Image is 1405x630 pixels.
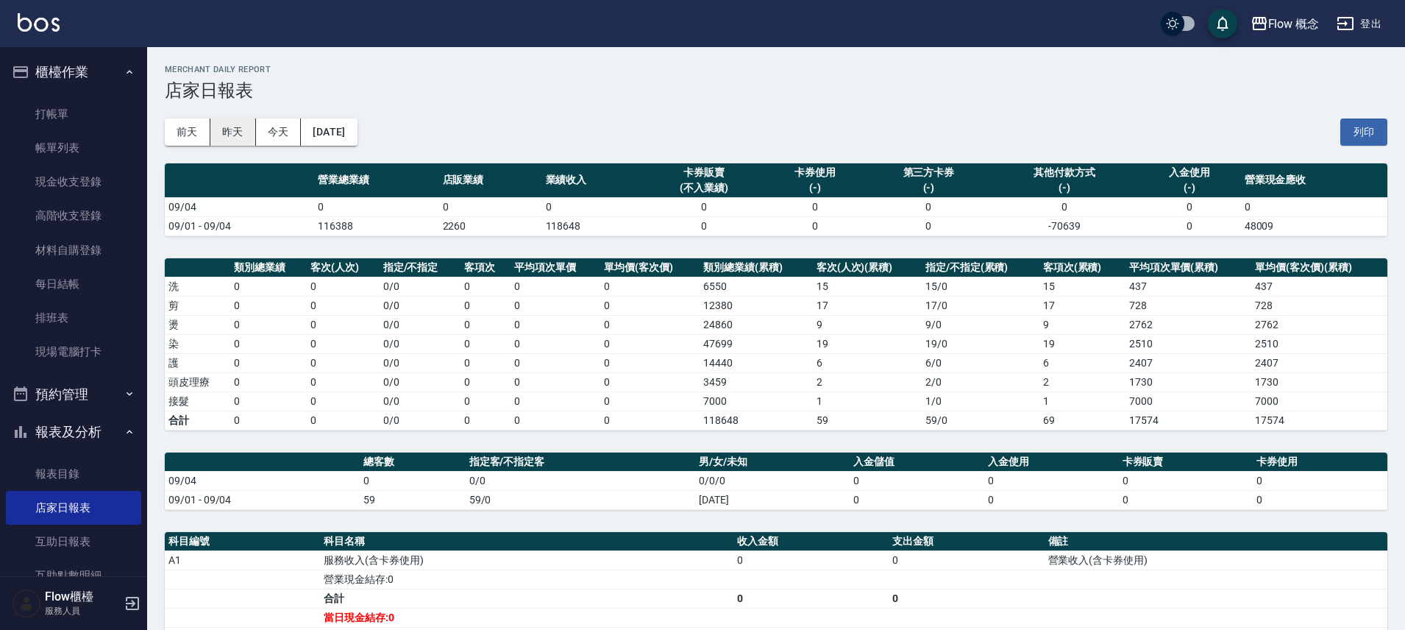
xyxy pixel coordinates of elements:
table: a dense table [165,163,1387,236]
td: 0 [460,277,511,296]
td: 437 [1251,277,1387,296]
td: 19 [813,334,922,353]
button: save [1208,9,1237,38]
td: 0 [1253,490,1387,509]
td: 0 [314,197,439,216]
td: 09/01 - 09/04 [165,216,314,236]
td: 15 [813,277,922,296]
td: 59 [813,411,922,430]
td: 17 [1039,296,1125,315]
td: 0 [307,296,380,315]
td: 09/01 - 09/04 [165,490,360,509]
td: 24860 [700,315,812,334]
th: 平均項次單價(累積) [1125,258,1252,277]
td: 17574 [1125,411,1252,430]
td: 0 [733,551,889,570]
td: 0 [230,315,307,334]
th: 客次(人次) [307,258,380,277]
div: Flow 概念 [1268,15,1320,33]
th: 備註 [1045,532,1388,551]
td: 0 [645,216,764,236]
a: 互助日報表 [6,525,141,559]
td: 剪 [165,296,230,315]
td: 0 [889,589,1044,608]
div: (-) [870,180,988,196]
div: (-) [995,180,1134,196]
td: 0 [230,392,307,411]
td: 09/04 [165,197,314,216]
td: 0 [1138,216,1241,236]
th: 客項次 [460,258,511,277]
h5: Flow櫃檯 [45,590,120,604]
button: 昨天 [210,118,256,146]
td: 0 [511,334,600,353]
td: 2 / 0 [922,372,1039,392]
td: 0 [1253,471,1387,490]
th: 類別總業績 [230,258,307,277]
td: 6550 [700,277,812,296]
a: 互助點數明細 [6,559,141,592]
th: 指定客/不指定客 [466,453,696,472]
button: 櫃檯作業 [6,53,141,91]
td: [DATE] [695,490,850,509]
td: 69 [1039,411,1125,430]
th: 單均價(客次價) [600,258,700,277]
td: 0 / 0 [380,315,461,334]
table: a dense table [165,453,1387,510]
button: Flow 概念 [1245,9,1326,39]
td: 服務收入(含卡券使用) [320,551,733,570]
td: 0 [230,277,307,296]
td: 合計 [165,411,230,430]
th: 類別總業績(累積) [700,258,812,277]
td: 09/04 [165,471,360,490]
a: 排班表 [6,301,141,335]
a: 店家日報表 [6,491,141,525]
td: 0 / 0 [380,296,461,315]
td: 0/0 [380,411,461,430]
th: 客次(人次)(累積) [813,258,922,277]
h3: 店家日報表 [165,80,1387,101]
td: 59 [360,490,466,509]
th: 業績收入 [542,163,645,198]
td: 19 [1039,334,1125,353]
th: 指定/不指定(累積) [922,258,1039,277]
td: 0 [230,296,307,315]
th: 營業總業績 [314,163,439,198]
td: 0 [460,411,511,430]
th: 平均項次單價 [511,258,600,277]
td: 6 / 0 [922,353,1039,372]
td: 0 [511,372,600,392]
div: 入金使用 [1142,165,1237,180]
td: 15 / 0 [922,277,1039,296]
td: 0 [764,197,867,216]
td: 0 [511,296,600,315]
td: 1730 [1125,372,1252,392]
td: 0 [511,411,600,430]
th: 店販業績 [439,163,542,198]
td: 437 [1125,277,1252,296]
td: 17574 [1251,411,1387,430]
th: 支出金額 [889,532,1044,551]
button: 登出 [1331,10,1387,38]
a: 現場電腦打卡 [6,335,141,369]
th: 入金使用 [984,453,1119,472]
td: 47699 [700,334,812,353]
a: 每日結帳 [6,267,141,301]
td: 9 [1039,315,1125,334]
td: 0 [230,334,307,353]
th: 總客數 [360,453,466,472]
td: 118648 [542,216,645,236]
td: 0 [307,411,380,430]
div: 其他付款方式 [995,165,1134,180]
td: 0 [764,216,867,236]
a: 帳單列表 [6,131,141,165]
td: 1730 [1251,372,1387,392]
td: 0 [542,197,645,216]
button: 預約管理 [6,375,141,414]
a: 高階收支登錄 [6,199,141,233]
div: 卡券使用 [767,165,863,180]
td: 0 [360,471,466,490]
div: 第三方卡券 [870,165,988,180]
td: 0 [991,197,1137,216]
td: 0 [600,372,700,392]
